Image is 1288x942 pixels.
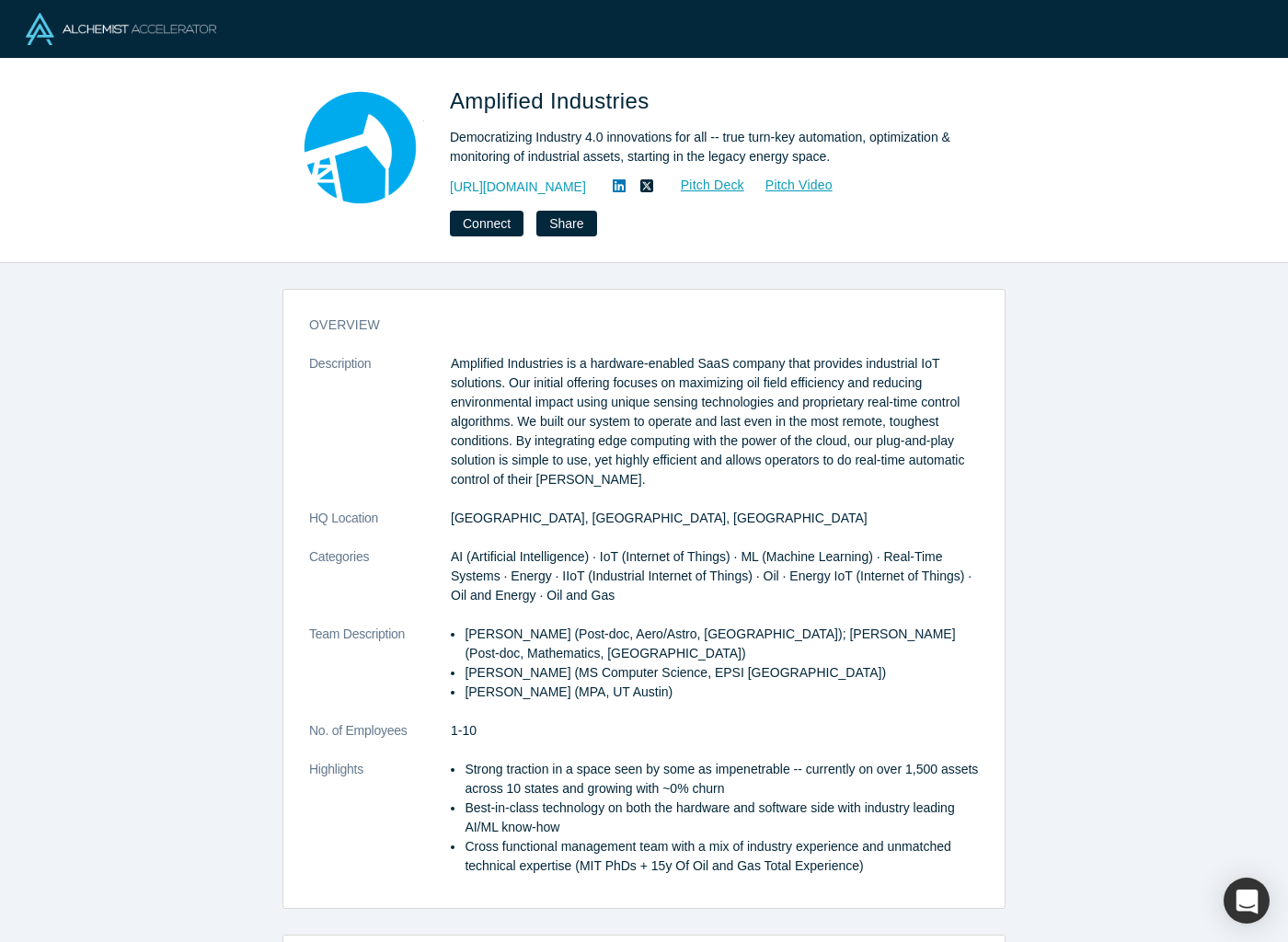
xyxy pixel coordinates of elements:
[465,837,979,876] li: Cross functional management team with a mix of industry experience and unmatched technical expert...
[295,85,424,213] img: Amplified Industries's Logo
[465,798,979,837] li: Best-in-class technology on both the hardware and software side with industry leading AI/ML know-how
[451,509,979,528] dd: [GEOGRAPHIC_DATA], [GEOGRAPHIC_DATA], [GEOGRAPHIC_DATA]
[309,721,451,760] dt: No. of Employees
[451,549,972,603] span: AI (Artificial Intelligence) · IoT (Internet of Things) · ML (Machine Learning) · Real-Time Syste...
[309,316,953,335] h3: overview
[745,175,834,196] a: Pitch Video
[309,509,451,547] dt: HQ Location
[450,211,523,236] button: Connect
[451,721,979,741] dd: 1-10
[450,88,656,113] span: Amplified Industries
[309,760,451,895] dt: Highlights
[465,683,979,702] li: [PERSON_NAME] (MPA, UT Austin)
[26,13,216,45] img: Alchemist Logo
[309,625,451,721] dt: Team Description
[536,211,596,236] button: Share
[465,663,979,683] li: [PERSON_NAME] (MS Computer Science, EPSI [GEOGRAPHIC_DATA])
[451,354,979,489] p: Amplified Industries is a hardware-enabled SaaS company that provides industrial IoT solutions. O...
[465,625,979,663] li: [PERSON_NAME] (Post-doc, Aero/Astro, [GEOGRAPHIC_DATA]); [PERSON_NAME] (Post-doc, Mathematics, [G...
[465,760,979,798] li: Strong traction in a space seen by some as impenetrable -- currently on over 1,500 assets across ...
[450,178,586,197] a: [URL][DOMAIN_NAME]
[661,175,745,196] a: Pitch Deck
[450,128,965,167] div: Democratizing Industry 4.0 innovations for all -- true turn-key automation, optimization & monito...
[309,354,451,509] dt: Description
[309,547,451,625] dt: Categories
